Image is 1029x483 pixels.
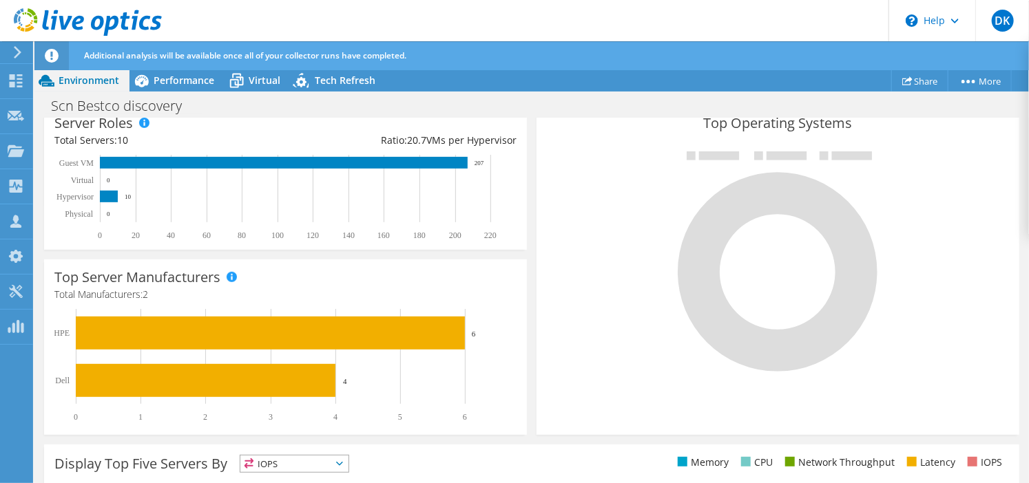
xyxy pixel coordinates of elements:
span: 20.7 [407,133,426,147]
li: Latency [904,455,955,470]
text: 140 [342,230,355,240]
text: 0 [74,412,78,422]
li: Network Throughput [782,455,895,470]
text: 120 [306,230,319,240]
span: Virtual [249,74,280,87]
li: Memory [674,455,729,470]
h1: Scn Bestco discovery [45,98,203,114]
text: 0 [98,230,102,240]
text: 80 [238,230,246,240]
a: Share [891,70,948,92]
h3: Server Roles [54,116,133,131]
text: 6 [463,412,467,422]
text: 0 [107,211,110,217]
a: More [948,70,1012,92]
svg: \n [906,14,918,27]
text: 60 [202,230,211,240]
span: Environment [59,74,119,87]
span: 10 [117,133,128,147]
text: 40 [167,230,175,240]
text: 0 [107,177,110,184]
span: Additional analysis will be available once all of your collector runs have completed. [84,50,406,61]
text: Physical [65,209,93,219]
text: 20 [132,230,140,240]
text: 180 [413,230,426,240]
text: Dell [55,376,70,385]
h4: Total Manufacturers: [54,287,517,302]
div: Ratio: VMs per Hypervisor [285,133,516,148]
text: Hypervisor [56,192,94,202]
text: 1 [138,412,143,422]
text: 2 [203,412,207,422]
span: Tech Refresh [315,74,375,87]
span: 2 [143,288,148,301]
li: IOPS [964,455,1002,470]
text: 200 [449,230,461,240]
text: 100 [271,230,284,240]
span: DK [992,10,1014,32]
text: 4 [333,412,337,422]
text: 220 [484,230,497,240]
li: CPU [738,455,773,470]
text: Virtual [71,175,94,185]
h3: Top Operating Systems [547,116,1009,131]
text: 3 [269,412,273,422]
div: Total Servers: [54,133,285,148]
text: 4 [343,377,347,385]
text: 160 [377,230,390,240]
text: HPE [54,328,70,338]
span: Performance [154,74,214,87]
text: 10 [125,193,132,200]
text: 207 [475,160,484,167]
span: IOPS [240,455,349,472]
h3: Top Server Manufacturers [54,270,220,285]
text: 6 [472,330,476,338]
text: 5 [398,412,402,422]
text: Guest VM [59,158,94,168]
